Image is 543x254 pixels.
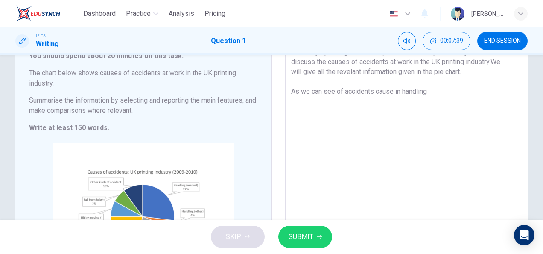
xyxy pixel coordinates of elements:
button: Practice [123,6,162,21]
img: EduSynch logo [15,5,60,22]
h6: Summarise the information by selecting and reporting the main features, and make comparisons wher... [29,95,257,116]
span: Pricing [204,9,225,19]
div: Open Intercom Messenger [514,225,534,245]
button: 00:07:39 [423,32,470,50]
div: Hide [423,32,470,50]
button: Dashboard [80,6,119,21]
a: EduSynch logo [15,5,80,22]
h1: Writing [36,39,59,49]
h1: Question 1 [211,36,246,46]
span: SUBMIT [289,231,313,243]
button: SUBMIT [278,226,332,248]
button: Analysis [165,6,198,21]
button: END SESSION [477,32,528,50]
div: Mute [398,32,416,50]
span: Practice [126,9,151,19]
img: en [388,11,399,17]
span: Dashboard [83,9,116,19]
span: IELTS [36,33,46,39]
span: END SESSION [484,38,521,44]
div: [PERSON_NAME] [471,9,504,19]
h6: The chart below shows causes of accidents at work in the UK printing industry. [29,68,257,89]
img: Profile picture [451,7,464,21]
span: Analysis [169,9,194,19]
span: 00:07:39 [440,38,463,44]
button: Pricing [201,6,229,21]
strong: Write at least 150 words. [29,124,109,132]
h6: You should spend about 20 minutes on this task. [29,51,257,61]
